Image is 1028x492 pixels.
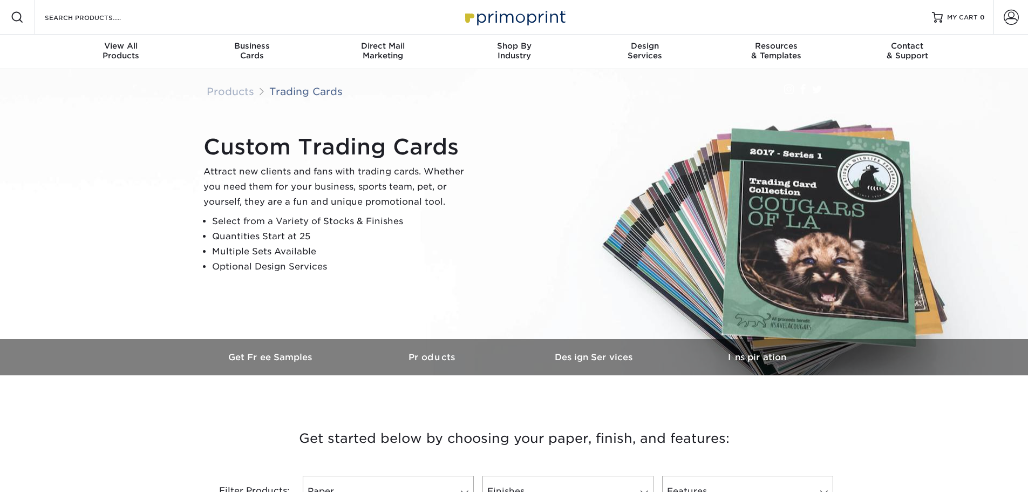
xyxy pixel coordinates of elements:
[186,41,317,51] span: Business
[711,35,842,69] a: Resources& Templates
[207,85,254,97] a: Products
[203,134,473,160] h1: Custom Trading Cards
[448,35,580,69] a: Shop ByIndustry
[352,339,514,375] a: Products
[711,41,842,60] div: & Templates
[980,14,985,21] span: 0
[947,13,978,22] span: MY CART
[199,414,830,463] h3: Get started below by choosing your paper, finish, and features:
[56,35,187,69] a: View AllProducts
[56,41,187,60] div: Products
[212,229,473,244] li: Quantities Start at 25
[580,41,711,60] div: Services
[711,41,842,51] span: Resources
[203,164,473,210] p: Attract new clients and fans with trading cards. Whether you need them for your business, sports ...
[676,352,838,362] h3: Inspiration
[186,41,317,60] div: Cards
[842,41,973,60] div: & Support
[448,41,580,51] span: Shop By
[580,35,711,69] a: DesignServices
[460,5,568,29] img: Primoprint
[317,41,448,51] span: Direct Mail
[190,352,352,362] h3: Get Free Samples
[317,35,448,69] a: Direct MailMarketing
[317,41,448,60] div: Marketing
[842,41,973,51] span: Contact
[212,259,473,274] li: Optional Design Services
[352,352,514,362] h3: Products
[212,214,473,229] li: Select from a Variety of Stocks & Finishes
[842,35,973,69] a: Contact& Support
[186,35,317,69] a: BusinessCards
[56,41,187,51] span: View All
[448,41,580,60] div: Industry
[514,352,676,362] h3: Design Services
[676,339,838,375] a: Inspiration
[44,11,149,24] input: SEARCH PRODUCTS.....
[514,339,676,375] a: Design Services
[580,41,711,51] span: Design
[269,85,343,97] a: Trading Cards
[212,244,473,259] li: Multiple Sets Available
[190,339,352,375] a: Get Free Samples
